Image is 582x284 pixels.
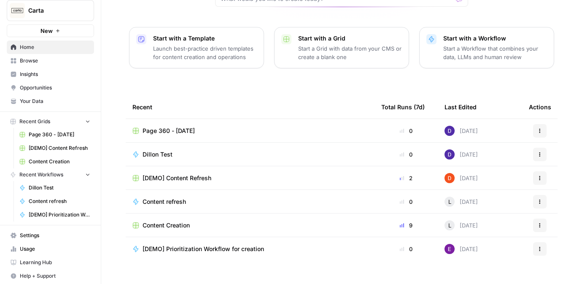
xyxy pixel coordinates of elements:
[298,34,402,43] p: Start with a Grid
[20,84,90,92] span: Opportunities
[7,81,94,95] a: Opportunities
[29,197,90,205] span: Content refresh
[7,256,94,269] a: Learning Hub
[445,126,478,136] div: [DATE]
[132,127,368,135] a: Page 360 - [DATE]
[7,54,94,68] a: Browse
[7,41,94,54] a: Home
[20,43,90,51] span: Home
[143,174,211,182] span: [DEMO] Content Refresh
[445,149,478,160] div: [DATE]
[153,34,257,43] p: Start with a Template
[381,150,431,159] div: 0
[132,150,368,159] a: Dillon Test
[445,244,478,254] div: [DATE]
[20,272,90,280] span: Help + Support
[20,70,90,78] span: Insights
[20,232,90,239] span: Settings
[7,269,94,283] button: Help + Support
[7,68,94,81] a: Insights
[132,174,368,182] a: [DEMO] Content Refresh
[129,27,264,68] button: Start with a TemplateLaunch best-practice driven templates for content creation and operations
[29,211,90,219] span: [DEMO] Prioritization Workflow for creation
[143,127,195,135] span: Page 360 - [DATE]
[445,220,478,230] div: [DATE]
[7,115,94,128] button: Recent Grids
[16,141,94,155] a: [DEMO] Content Refresh
[132,245,368,253] a: [DEMO] Prioritization Workflow for creation
[7,168,94,181] button: Recent Workflows
[20,57,90,65] span: Browse
[16,208,94,222] a: [DEMO] Prioritization Workflow for creation
[445,197,478,207] div: [DATE]
[445,95,477,119] div: Last Edited
[20,259,90,266] span: Learning Hub
[7,24,94,37] button: New
[20,97,90,105] span: Your Data
[143,221,190,230] span: Content Creation
[7,242,94,256] a: Usage
[381,221,431,230] div: 9
[448,221,451,230] span: L
[529,95,551,119] div: Actions
[16,128,94,141] a: Page 360 - [DATE]
[419,27,554,68] button: Start with a WorkflowStart a Workflow that combines your data, LLMs and human review
[16,155,94,168] a: Content Creation
[29,158,90,165] span: Content Creation
[28,6,79,15] span: Carta
[381,127,431,135] div: 0
[19,118,50,125] span: Recent Grids
[381,197,431,206] div: 0
[298,44,402,61] p: Start a Grid with data from your CMS or create a blank one
[29,144,90,152] span: [DEMO] Content Refresh
[16,181,94,195] a: Dillon Test
[443,34,547,43] p: Start with a Workflow
[40,27,53,35] span: New
[445,149,455,160] img: 6clbhjv5t98vtpq4yyt91utag0vy
[132,95,368,119] div: Recent
[445,244,455,254] img: tb834r7wcu795hwbtepf06oxpmnl
[10,3,25,18] img: Carta Logo
[143,150,172,159] span: Dillon Test
[29,131,90,138] span: Page 360 - [DATE]
[16,195,94,208] a: Content refresh
[29,184,90,192] span: Dillon Test
[381,95,425,119] div: Total Runs (7d)
[143,197,186,206] span: Content refresh
[132,221,368,230] a: Content Creation
[7,229,94,242] a: Settings
[20,245,90,253] span: Usage
[153,44,257,61] p: Launch best-practice driven templates for content creation and operations
[132,197,368,206] a: Content refresh
[7,95,94,108] a: Your Data
[445,126,455,136] img: 6clbhjv5t98vtpq4yyt91utag0vy
[443,44,547,61] p: Start a Workflow that combines your data, LLMs and human review
[19,171,63,179] span: Recent Workflows
[381,174,431,182] div: 2
[143,245,264,253] span: [DEMO] Prioritization Workflow for creation
[445,173,455,183] img: 8e1kl30e504tbu4klt84v0xbx9a2
[274,27,409,68] button: Start with a GridStart a Grid with data from your CMS or create a blank one
[381,245,431,253] div: 0
[445,173,478,183] div: [DATE]
[448,197,451,206] span: L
